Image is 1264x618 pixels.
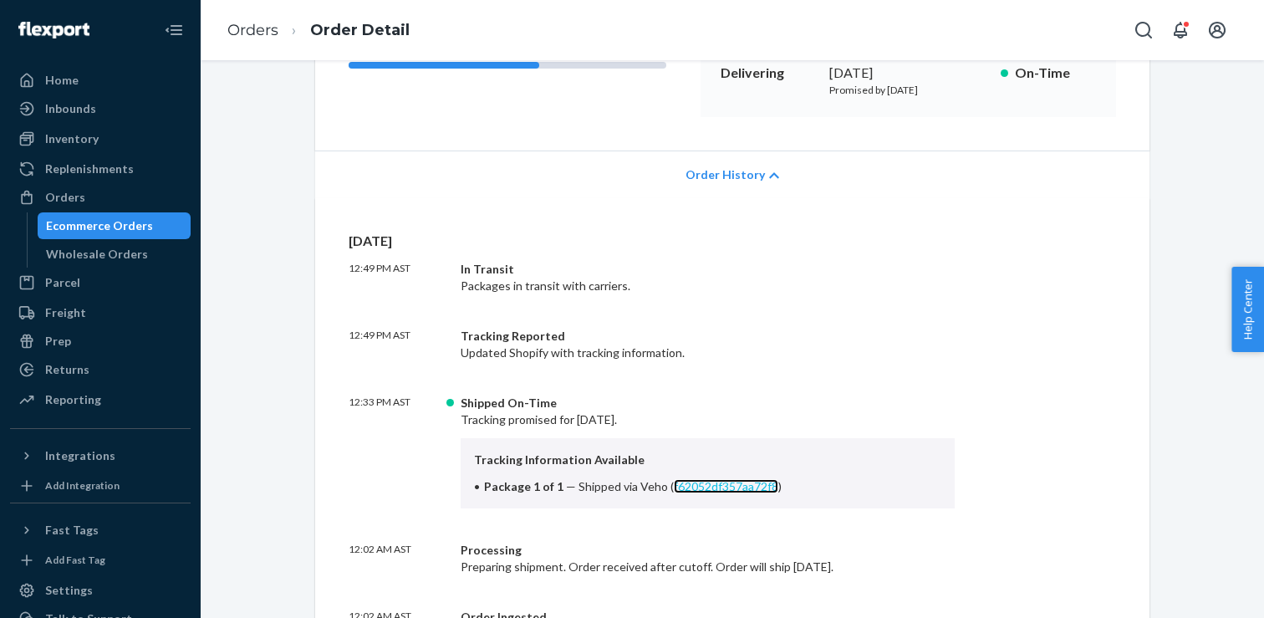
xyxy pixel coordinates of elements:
[10,550,191,570] a: Add Fast Tag
[1164,13,1197,47] button: Open notifications
[10,328,191,355] a: Prep
[461,328,955,345] div: Tracking Reported
[45,274,80,291] div: Parcel
[45,189,85,206] div: Orders
[45,333,71,350] div: Prep
[349,261,447,294] p: 12:49 PM AST
[227,21,278,39] a: Orders
[45,478,120,493] div: Add Integration
[45,100,96,117] div: Inbounds
[45,582,93,599] div: Settings
[461,542,955,575] div: Preparing shipment. Order received after cutoff. Order will ship [DATE].
[674,479,778,493] a: f62052df357aa72f8
[45,72,79,89] div: Home
[38,241,191,268] a: Wholesale Orders
[1015,64,1096,83] p: On-Time
[721,64,816,83] p: Delivering
[45,130,99,147] div: Inventory
[46,246,148,263] div: Wholesale Orders
[157,13,191,47] button: Close Navigation
[10,184,191,211] a: Orders
[461,261,955,278] div: In Transit
[484,479,563,493] span: Package 1 of 1
[38,212,191,239] a: Ecommerce Orders
[461,395,955,508] div: Tracking promised for [DATE].
[461,395,955,411] div: Shipped On-Time
[45,447,115,464] div: Integrations
[566,479,576,493] span: —
[45,304,86,321] div: Freight
[10,269,191,296] a: Parcel
[310,21,410,39] a: Order Detail
[349,395,447,508] p: 12:33 PM AST
[45,522,99,539] div: Fast Tags
[1200,13,1234,47] button: Open account menu
[10,476,191,496] a: Add Integration
[474,452,941,468] p: Tracking Information Available
[578,479,782,493] span: Shipped via Veho ( )
[45,361,89,378] div: Returns
[45,553,105,567] div: Add Fast Tag
[18,22,89,38] img: Flexport logo
[829,83,987,97] p: Promised by [DATE]
[1231,267,1264,352] button: Help Center
[10,442,191,469] button: Integrations
[10,386,191,413] a: Reporting
[349,328,447,361] p: 12:49 PM AST
[1127,13,1160,47] button: Open Search Box
[349,542,447,575] p: 12:02 AM AST
[10,67,191,94] a: Home
[10,156,191,182] a: Replenishments
[10,517,191,544] button: Fast Tags
[10,125,191,152] a: Inventory
[686,166,765,183] span: Order History
[10,95,191,122] a: Inbounds
[214,6,423,55] ol: breadcrumbs
[10,299,191,326] a: Freight
[45,161,134,177] div: Replenishments
[46,217,153,234] div: Ecommerce Orders
[829,64,987,83] div: [DATE]
[461,261,955,294] div: Packages in transit with carriers.
[461,328,955,361] div: Updated Shopify with tracking information.
[10,356,191,383] a: Returns
[45,391,101,408] div: Reporting
[461,542,955,559] div: Processing
[349,232,1116,251] p: [DATE]
[10,577,191,604] a: Settings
